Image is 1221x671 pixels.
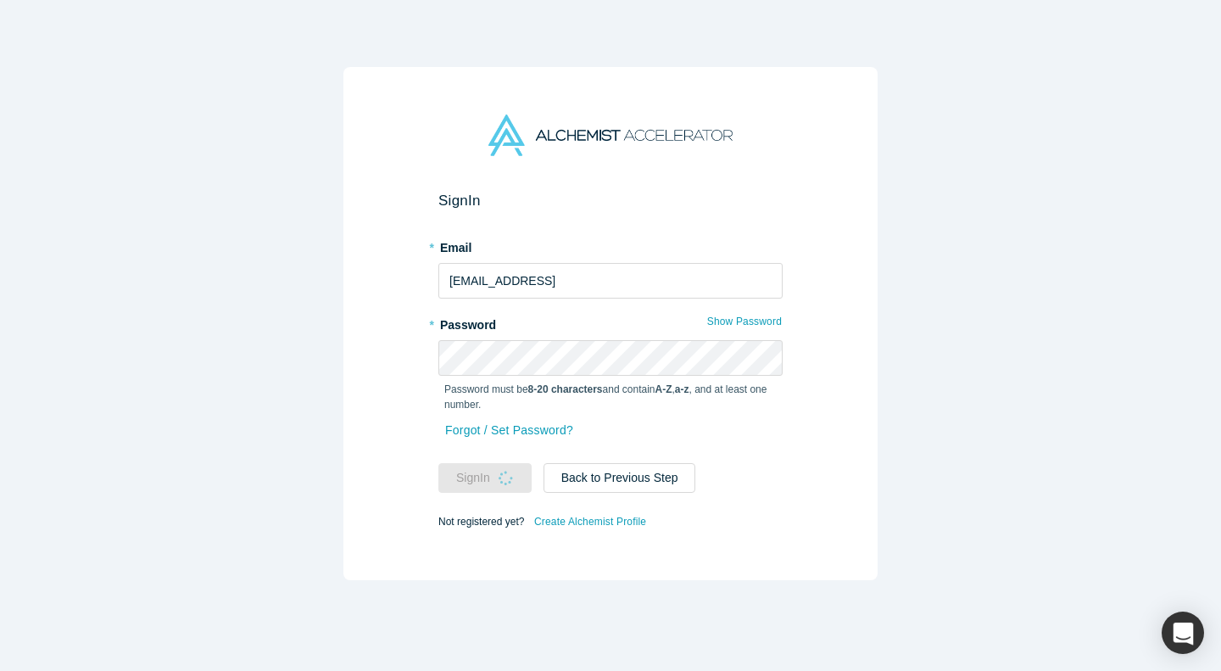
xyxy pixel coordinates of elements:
h2: Sign In [438,192,783,210]
a: Create Alchemist Profile [533,511,647,533]
a: Forgot / Set Password? [444,416,574,445]
img: Alchemist Accelerator Logo [488,115,733,156]
label: Email [438,233,783,257]
p: Password must be and contain , , and at least one number. [444,382,777,412]
strong: a-z [675,383,689,395]
label: Password [438,310,783,334]
strong: 8-20 characters [528,383,603,395]
span: Not registered yet? [438,516,524,528]
button: Show Password [706,310,783,333]
button: Back to Previous Step [544,463,696,493]
button: SignIn [438,463,532,493]
strong: A-Z [655,383,672,395]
